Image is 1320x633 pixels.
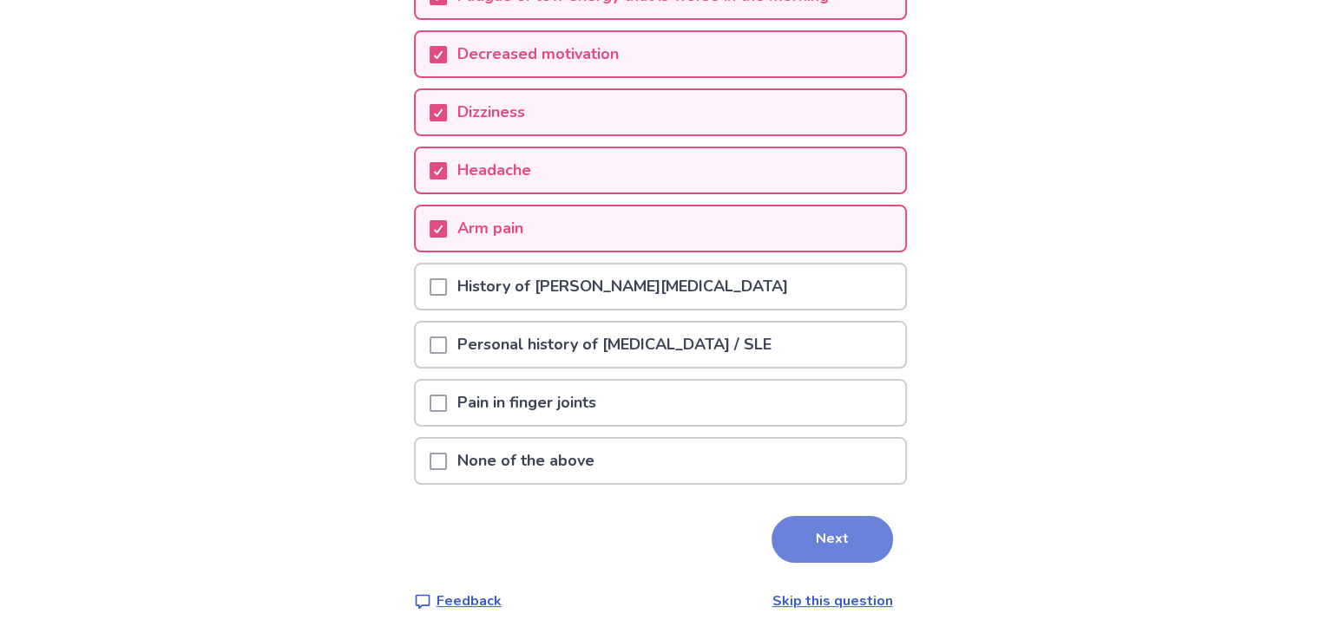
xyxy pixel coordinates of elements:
[447,439,605,483] p: None of the above
[447,264,798,309] p: History of [PERSON_NAME][MEDICAL_DATA]
[437,591,502,611] p: Feedback
[414,591,502,611] a: Feedback
[772,516,893,563] button: Next
[447,206,534,251] p: Arm pain
[447,32,629,76] p: Decreased motivation
[447,323,782,367] p: Personal history of [MEDICAL_DATA] / SLE
[447,90,535,134] p: Dizziness
[772,591,893,610] a: Skip this question
[447,148,542,193] p: Headache
[447,381,607,425] p: Pain in finger joints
